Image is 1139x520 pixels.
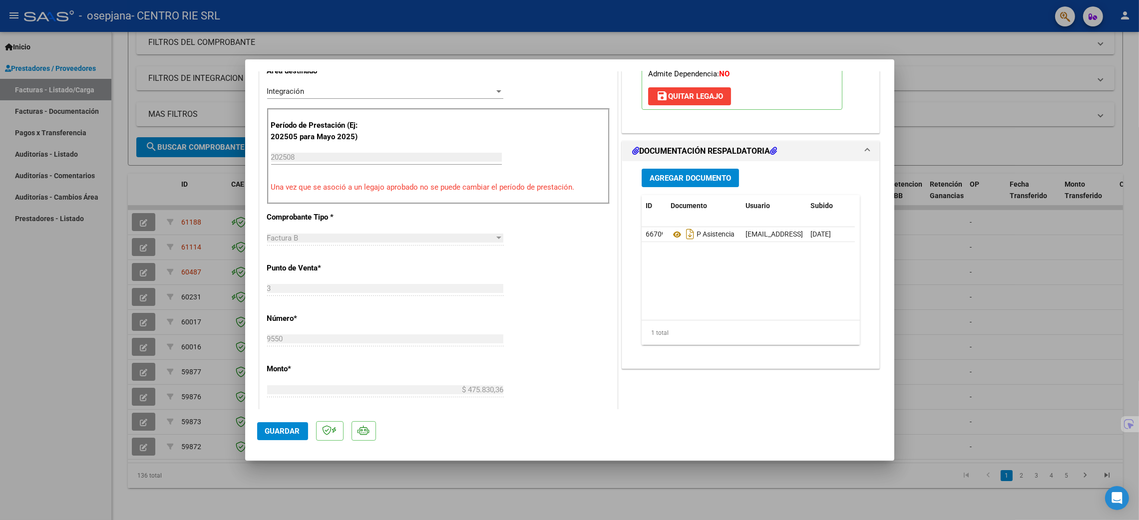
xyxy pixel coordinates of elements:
datatable-header-cell: Documento [667,195,742,217]
span: Guardar [265,427,300,436]
span: Subido [810,202,833,210]
div: Open Intercom Messenger [1105,486,1129,510]
h1: DOCUMENTACIÓN RESPALDATORIA [632,145,777,157]
span: Quitar Legajo [656,92,723,101]
mat-expansion-panel-header: DOCUMENTACIÓN RESPALDATORIA [622,141,880,161]
p: Período de Prestación (Ej: 202505 para Mayo 2025) [271,120,372,142]
div: 1 total [642,320,860,345]
datatable-header-cell: Usuario [742,195,806,217]
p: Una vez que se asoció a un legajo aprobado no se puede cambiar el período de prestación. [271,182,606,193]
span: Usuario [746,202,770,210]
span: 66709 [646,230,666,238]
button: Quitar Legajo [648,87,731,105]
span: Agregar Documento [650,174,731,183]
i: Descargar documento [684,226,697,242]
p: Monto [267,363,370,375]
p: Comprobante Tipo * [267,212,370,223]
span: [EMAIL_ADDRESS][DOMAIN_NAME] - CENTRO RIE S.R.L. . [746,230,924,238]
button: Guardar [257,422,308,440]
p: Punto de Venta [267,262,370,274]
span: Factura B [267,234,299,243]
span: P Asistencia [671,231,735,239]
span: ID [646,202,652,210]
span: [DATE] [810,230,831,238]
strong: NO [719,69,730,78]
div: DOCUMENTACIÓN RESPALDATORIA [622,161,880,368]
datatable-header-cell: ID [642,195,667,217]
mat-icon: save [656,90,668,102]
datatable-header-cell: Subido [806,195,856,217]
span: Documento [671,202,707,210]
span: CUIL: Nombre y Apellido: Período Desde: Período Hasta: Admite Dependencia: [648,25,769,78]
button: Agregar Documento [642,169,739,187]
p: Número [267,313,370,324]
span: Integración [267,87,305,96]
